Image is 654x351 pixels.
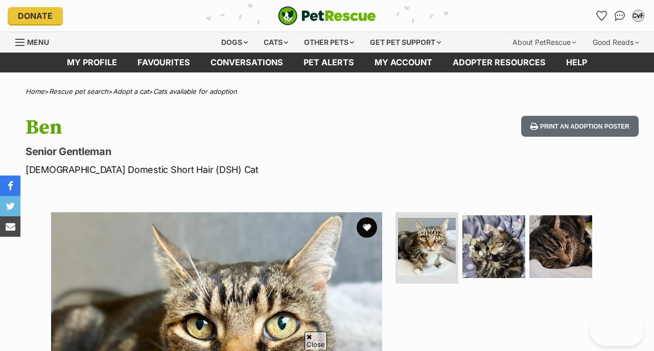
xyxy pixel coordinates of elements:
div: CvF [633,11,643,21]
a: Conversations [612,8,628,24]
a: Favourites [127,53,200,72]
a: Adopt a cat [113,87,149,95]
img: chat-41dd97257d64d25036548639549fe6c8038ab92f7586957e7f3b1b290dea8141.svg [615,11,625,21]
a: conversations [200,53,293,72]
button: favourite [357,217,377,238]
img: Photo of Ben [529,215,592,278]
button: My account [630,8,646,24]
div: Get pet support [363,32,448,53]
div: Good Reads [586,32,646,53]
iframe: Help Scout Beacon - Open [590,315,644,346]
div: Other pets [297,32,361,53]
a: Cats available for adoption [153,87,237,95]
span: Menu [27,38,49,46]
img: Photo of Ben [398,218,456,275]
a: Pet alerts [293,53,364,72]
img: Photo of Ben [462,215,525,278]
a: Favourites [593,8,610,24]
span: Close [305,332,327,349]
p: Senior Gentleman [26,144,400,159]
button: Print an adoption poster [521,116,639,137]
div: About PetRescue [505,32,583,53]
div: Cats [256,32,295,53]
a: Home [26,87,44,95]
p: [DEMOGRAPHIC_DATA] Domestic Short Hair (DSH) Cat [26,163,400,177]
ul: Account quick links [593,8,646,24]
a: My profile [57,53,127,72]
a: Menu [15,32,56,51]
h1: Ben [26,116,400,139]
div: Dogs [214,32,255,53]
a: My account [364,53,442,72]
a: Help [556,53,597,72]
img: logo-cat-932fe2b9b8326f06289b0f2fb663e598f794de774fb13d1741a6617ecf9a85b4.svg [278,6,376,26]
a: PetRescue [278,6,376,26]
a: Rescue pet search [49,87,108,95]
a: Adopter resources [442,53,556,72]
a: Donate [8,7,63,24]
